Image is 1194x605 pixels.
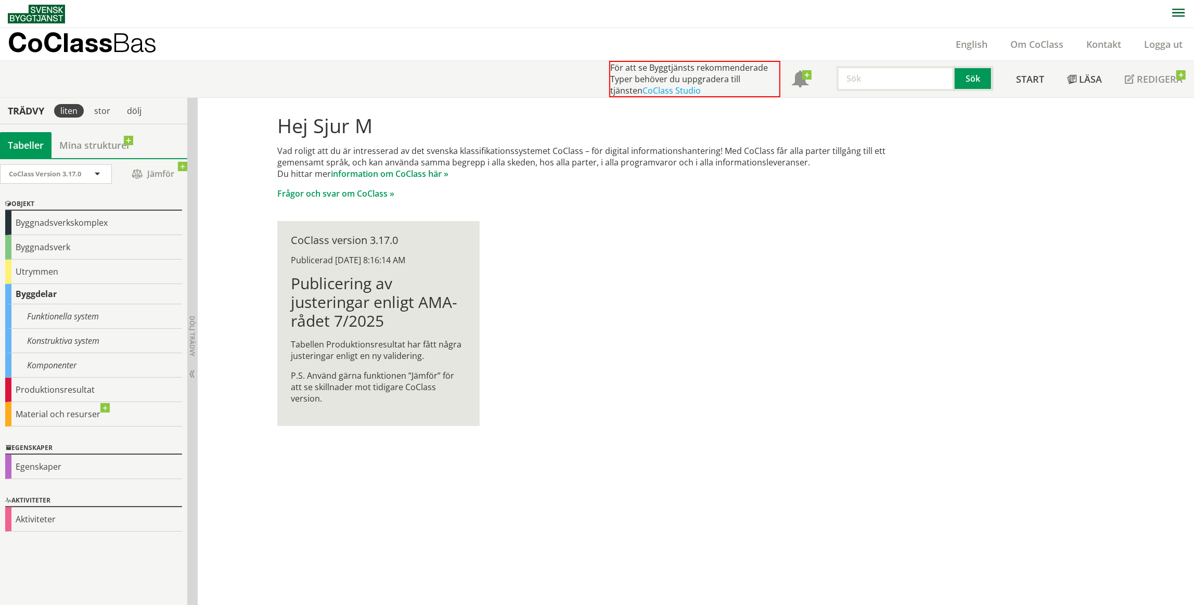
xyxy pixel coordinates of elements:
div: Aktiviteter [5,495,182,507]
span: Jämför [122,165,185,183]
div: CoClass version 3.17.0 [291,235,466,246]
p: Vad roligt att du är intresserad av det svenska klassifikationssystemet CoClass – för digital inf... [277,145,917,179]
a: Redigera [1113,61,1194,97]
div: Konstruktiva system [5,329,182,353]
h1: Hej Sjur M [277,114,917,137]
button: Sök [955,66,993,91]
span: Läsa [1079,73,1102,85]
a: Kontakt [1075,38,1133,50]
div: Funktionella system [5,304,182,329]
a: information om CoClass här » [331,168,448,179]
div: Publicerad [DATE] 8:16:14 AM [291,254,466,266]
a: Läsa [1056,61,1113,97]
span: CoClass Version 3.17.0 [9,169,81,178]
a: Start [1005,61,1056,97]
a: Frågor och svar om CoClass » [277,188,394,199]
a: English [944,38,999,50]
input: Sök [837,66,955,91]
div: Utrymmen [5,260,182,284]
div: Byggnadsverk [5,235,182,260]
span: Redigera [1137,73,1183,85]
div: Byggdelar [5,284,182,304]
p: CoClass [8,36,157,48]
div: Trädvy [2,105,50,117]
a: Logga ut [1133,38,1194,50]
div: Komponenter [5,353,182,378]
span: Bas [112,27,157,58]
div: För att se Byggtjänsts rekommenderade Typer behöver du uppgradera till tjänsten [609,61,780,97]
img: Svensk Byggtjänst [8,5,65,23]
div: Egenskaper [5,455,182,479]
a: Mina strukturer [52,132,138,158]
a: Om CoClass [999,38,1075,50]
a: CoClass Studio [643,85,701,96]
div: Objekt [5,198,182,211]
div: Aktiviteter [5,507,182,532]
p: P.S. Använd gärna funktionen ”Jämför” för att se skillnader mot tidigare CoClass version. [291,370,466,404]
div: stor [88,104,117,118]
span: Notifikationer [792,72,808,88]
span: Dölj trädvy [188,316,197,356]
div: liten [54,104,84,118]
span: Start [1016,73,1044,85]
div: dölj [121,104,148,118]
p: Tabellen Produktionsresultat har fått några justeringar enligt en ny validering. [291,339,466,362]
h1: Publicering av justeringar enligt AMA-rådet 7/2025 [291,274,466,330]
div: Produktionsresultat [5,378,182,402]
a: CoClassBas [8,28,179,60]
div: Egenskaper [5,442,182,455]
div: Material och resurser [5,402,182,427]
div: Byggnadsverkskomplex [5,211,182,235]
